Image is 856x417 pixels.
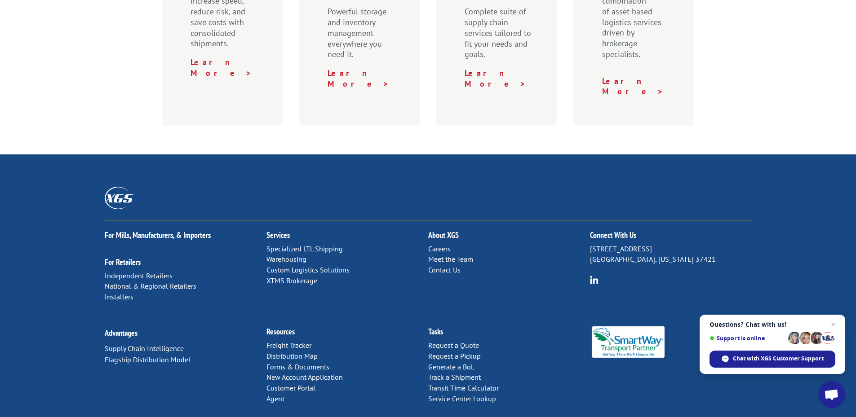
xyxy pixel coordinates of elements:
[105,344,184,353] a: Supply Chain Intelligence
[428,328,590,340] h2: Tasks
[105,230,211,240] a: For Mills, Manufacturers, & Importers
[266,230,290,240] a: Services
[266,244,343,253] a: Specialized LTL Shipping
[818,381,845,408] a: Open chat
[428,373,481,382] a: Track a Shipment
[105,328,137,338] a: Advantages
[266,255,306,263] a: Warehousing
[602,76,664,97] a: Learn More >
[266,394,284,403] a: Agent
[428,351,481,360] a: Request a Pickup
[266,326,295,337] a: Resources
[428,255,473,263] a: Meet the Team
[465,6,532,68] p: Complete suite of supply chain services tailored to fit your needs and goals.
[105,281,196,290] a: National & Regional Retailers
[266,373,343,382] a: New Account Application
[710,351,835,368] span: Chat with XGS Customer Support
[105,187,133,209] img: XGS_Logos_ALL_2024_All_White
[266,351,318,360] a: Distribution Map
[266,383,315,392] a: Customer Portal
[590,244,752,265] p: [STREET_ADDRESS] [GEOGRAPHIC_DATA], [US_STATE] 37421
[428,341,479,350] a: Request a Quote
[105,257,141,267] a: For Retailers
[590,231,752,244] h2: Connect With Us
[590,276,599,284] img: group-6
[266,265,350,274] a: Custom Logistics Solutions
[105,271,173,280] a: Independent Retailers
[465,68,526,89] a: Learn More >
[266,341,311,350] a: Freight Tracker
[428,394,496,403] a: Service Center Lookup
[105,355,191,364] a: Flagship Distribution Model
[328,68,389,89] a: Learn More >
[710,335,785,342] span: Support is online
[733,355,824,363] span: Chat with XGS Customer Support
[710,321,835,328] span: Questions? Chat with us!
[266,276,317,285] a: XTMS Brokerage
[428,362,475,371] a: Generate a BoL
[428,383,499,392] a: Transit Time Calculator
[590,326,667,358] img: Smartway_Logo
[266,362,329,371] a: Forms & Documents
[191,57,252,78] a: Learn More >
[328,6,395,68] p: Powerful storage and inventory management everywhere you need it.
[105,292,133,301] a: Installers
[428,265,461,274] a: Contact Us
[428,244,451,253] a: Careers
[428,230,459,240] a: About XGS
